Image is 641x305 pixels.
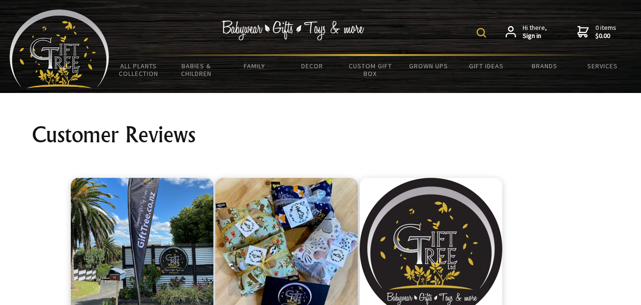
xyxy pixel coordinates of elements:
a: Gift Ideas [458,56,516,76]
strong: $0.00 [595,32,616,40]
h1: Customer Reviews [32,123,541,146]
a: Decor [283,56,341,76]
a: 0 items$0.00 [577,24,616,40]
img: product search [477,28,486,37]
img: Babyware - Gifts - Toys and more... [10,9,109,88]
img: Babywear - Gifts - Toys & more [222,20,364,40]
a: Family [225,56,283,76]
a: Grown Ups [400,56,458,76]
a: Services [574,56,631,76]
a: Hi there,Sign in [506,24,547,40]
a: All Plants Collection [109,56,167,83]
a: Babies & Children [167,56,225,83]
span: Hi there, [523,24,547,40]
a: Brands [516,56,574,76]
a: Custom Gift Box [341,56,399,83]
strong: Sign in [523,32,547,40]
span: 0 items [595,23,616,40]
